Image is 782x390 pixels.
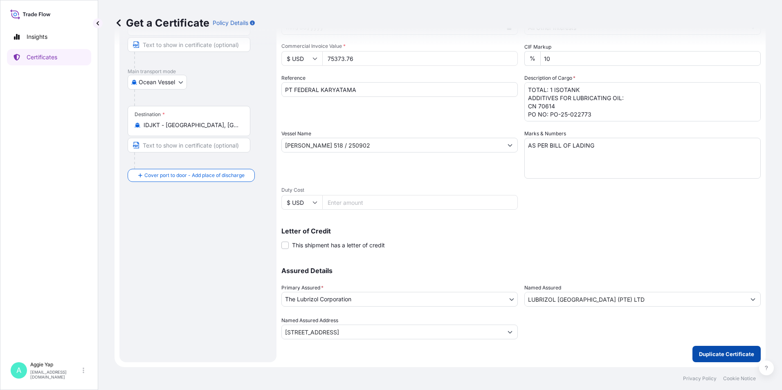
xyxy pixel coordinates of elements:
label: Description of Cargo [524,74,575,82]
button: Select transport [128,75,187,90]
button: The Lubrizol Corporation [281,292,518,307]
label: Marks & Numbers [524,130,566,138]
span: The Lubrizol Corporation [285,295,351,303]
input: Enter percentage between 0 and 24% [540,51,761,66]
input: Type to search vessel name or IMO [282,138,503,152]
input: Destination [144,121,240,129]
input: Enter booking reference [281,82,518,97]
p: Duplicate Certificate [699,350,754,358]
span: A [16,366,21,374]
a: Insights [7,29,91,45]
button: Show suggestions [503,325,517,339]
input: Text to appear on certificate [128,138,250,152]
input: Enter amount [322,51,518,66]
p: Aggie Yap [30,361,81,368]
input: Enter amount [322,195,518,210]
span: Ocean Vessel [139,78,175,86]
p: Letter of Credit [281,228,761,234]
label: Reference [281,74,306,82]
a: Certificates [7,49,91,65]
div: % [524,51,540,66]
span: Commercial Invoice Value [281,43,518,49]
p: Policy Details [213,19,248,27]
span: Cover port to door - Add place of discharge [144,171,245,179]
p: Main transport mode [128,68,268,75]
p: Assured Details [281,267,761,274]
span: Duty Cost [281,187,518,193]
a: Cookie Notice [723,375,756,382]
label: Named Assured [524,284,561,292]
span: Primary Assured [281,284,324,292]
p: Insights [27,33,47,41]
p: Certificates [27,53,57,61]
button: Duplicate Certificate [692,346,761,362]
label: Named Assured Address [281,316,338,325]
input: Named Assured Address [282,325,503,339]
p: Get a Certificate [115,16,209,29]
span: This shipment has a letter of credit [292,241,385,249]
button: Show suggestions [503,138,517,152]
label: Vessel Name [281,130,311,138]
label: CIF Markup [524,43,551,51]
div: Destination [135,111,165,118]
p: [EMAIL_ADDRESS][DOMAIN_NAME] [30,370,81,379]
button: Cover port to door - Add place of discharge [128,169,255,182]
textarea: AS PER BILL OF LADING [524,138,761,179]
textarea: TOTAL: 1 ISOTANK ADDITIVES FOR LUBRICATING OIL: CN 70614 PO NO: PO-25-022772 [524,82,761,121]
a: Privacy Policy [683,375,717,382]
input: Assured Name [525,292,746,307]
button: Show suggestions [746,292,760,307]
